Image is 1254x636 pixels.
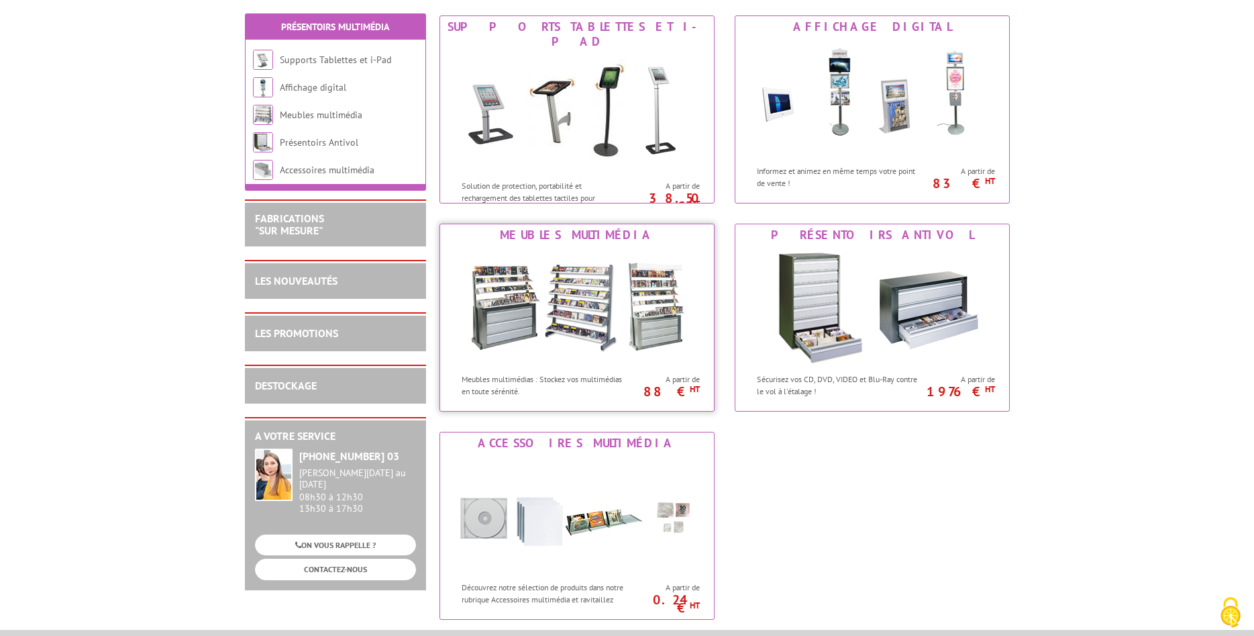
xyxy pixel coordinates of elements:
sup: HT [985,175,995,187]
a: Présentoirs Antivol [280,136,358,148]
a: ON VOUS RAPPELLE ? [255,535,416,555]
a: Affichage digital Affichage digital Informez et animez en même temps votre point de vente ! A par... [735,15,1010,203]
img: Meubles multimédia [453,246,701,367]
div: Affichage digital [739,19,1006,34]
div: Supports Tablettes et i-Pad [443,19,711,49]
p: 88 € [625,388,700,396]
img: Présentoirs Antivol [253,132,273,152]
img: Meubles multimédia [253,105,273,125]
p: 1976 € [920,388,995,396]
p: 83 € [920,179,995,187]
a: Accessoires multimédia [280,164,374,176]
a: LES PROMOTIONS [255,326,338,340]
span: A partir de [927,374,995,385]
p: Solution de protection, portabilité et rechargement des tablettes tactiles pour professionnels. [462,180,628,214]
div: Meubles multimédia [443,228,711,242]
p: Sécurisez vos CD, DVD, VIDEO et Blu-Ray contre le vol à l'étalage ! [757,373,923,396]
div: Accessoires multimédia [443,436,711,451]
img: Affichage digital [748,38,996,158]
img: Supports Tablettes et i-Pad [253,50,273,70]
a: Meubles multimédia Meubles multimédia Meubles multimédias : Stockez vos multimédias en toute séré... [439,224,715,412]
a: DESTOCKAGE [255,379,317,392]
a: Présentoirs Antivol Présentoirs Antivol Sécurisez vos CD, DVD, VIDEO et Blu-Ray contre le vol à l... [735,224,1010,412]
a: LES NOUVEAUTÉS [255,274,337,287]
p: Meubles multimédias : Stockez vos multimédias en toute sérénité. [462,373,628,396]
button: Cookies (fenêtre modale) [1207,590,1254,636]
div: [PERSON_NAME][DATE] au [DATE] [299,467,416,490]
div: 08h30 à 12h30 13h30 à 17h30 [299,467,416,514]
p: Découvrez notre sélection de produits dans notre rubrique Accessoires multimédia et ravitaillez v... [462,582,628,616]
img: Accessoires multimédia [453,454,701,575]
p: Informez et animez en même temps votre point de vente ! [757,165,923,188]
img: Présentoirs Antivol [748,246,996,367]
img: Cookies (fenêtre modale) [1214,596,1247,629]
a: Accessoires multimédia Accessoires multimédia Découvrez notre sélection de produits dans notre ru... [439,432,715,620]
sup: HT [690,198,700,210]
span: A partir de [631,181,700,191]
a: CONTACTEZ-NOUS [255,559,416,580]
a: Présentoirs Multimédia [281,21,389,33]
a: Meubles multimédia [280,109,362,121]
span: A partir de [927,166,995,177]
a: Supports Tablettes et i-Pad [280,54,391,66]
h2: A votre service [255,430,416,443]
div: Présentoirs Antivol [739,228,1006,242]
img: Affichage digital [253,77,273,97]
sup: HT [690,600,700,611]
p: 38.50 € [625,194,700,210]
img: Accessoires multimédia [253,160,273,180]
a: Affichage digital [280,81,346,93]
a: Supports Tablettes et i-Pad Supports Tablettes et i-Pad Solution de protection, portabilité et re... [439,15,715,203]
p: 0.24 € [625,596,700,612]
a: FABRICATIONS"Sur Mesure" [255,212,324,237]
span: A partir de [631,374,700,385]
img: Supports Tablettes et i-Pad [453,52,701,173]
span: A partir de [631,582,700,593]
img: widget-service.jpg [255,449,293,501]
sup: HT [985,383,995,395]
sup: HT [690,383,700,395]
strong: [PHONE_NUMBER] 03 [299,449,399,463]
